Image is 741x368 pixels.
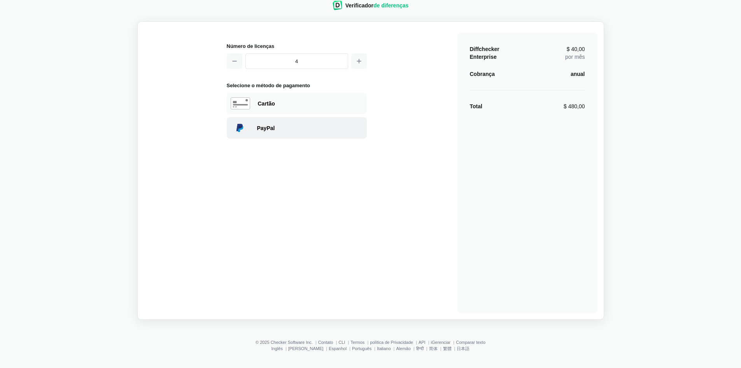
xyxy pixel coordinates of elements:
a: हिन्दी [416,346,424,351]
font: Diffchecker [470,46,499,52]
font: PayPal [257,125,275,131]
font: $ 480,00 [564,103,585,109]
font: $ 40,00 [567,46,585,52]
a: Contato [318,340,333,345]
font: Cobrança [470,71,495,77]
a: 日本語 [457,346,469,351]
a: Termos [350,340,364,345]
a: Espanhol [329,346,347,351]
font: Verificador [345,2,373,9]
img: Logotipo do Diffchecker [333,1,342,10]
div: Pagar com PayPal [257,124,363,132]
font: © 2025 Checker Software Inc. [256,340,313,345]
a: [PERSON_NAME] [288,346,323,351]
font: de diferenças [373,2,408,9]
a: Inglês [272,346,283,351]
div: Pagar com cartão [258,100,363,107]
a: iGerenciar [431,340,451,345]
font: Total [470,103,482,109]
font: Número de licenças [227,43,275,49]
a: 简体 [429,346,438,351]
input: 1 [245,53,348,69]
a: Italiano [377,346,391,351]
a: Logotipo do DiffcheckerVerificadorde diferenças [333,5,409,11]
a: Alemão [396,346,410,351]
font: Cartão [258,100,275,107]
font: Selecione o método de pagamento [227,83,310,88]
a: Português [352,346,371,351]
a: CLI [338,340,345,345]
font: por mês [565,54,585,60]
font: Enterprise [470,54,497,60]
font: anual [571,71,585,77]
a: política de Privacidade [370,340,413,345]
a: Comparar texto [456,340,485,345]
div: Pagar com cartão [227,93,367,114]
a: API [419,340,426,345]
a: 繁體 [443,346,452,351]
div: Pagar com PayPal [227,117,367,139]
